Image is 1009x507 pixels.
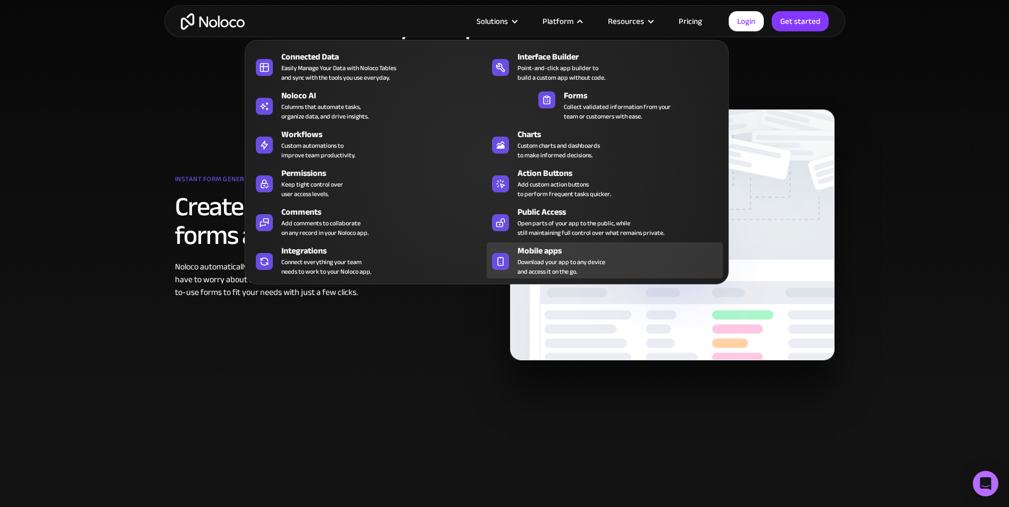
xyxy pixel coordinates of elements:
[477,14,508,28] div: Solutions
[281,128,491,141] div: Workflows
[564,89,681,102] div: Forms
[518,63,605,82] div: Point-and-click app builder to build a custom app without code.
[281,218,369,238] div: Add comments to collaborate on any record in your Noloco app.
[281,50,491,63] div: Connected Data
[281,257,371,276] div: Connect everything your team needs to work to your Noloco app.
[487,165,723,201] a: Action ButtonsAdd custom action buttonsto perform frequent tasks quicker.
[175,192,444,250] h2: Create customizable forms automatically
[175,171,444,192] div: Instant form generation
[281,89,491,102] div: Noloco AI
[973,471,998,496] div: Open Intercom Messenger
[487,204,723,240] a: Public AccessOpen parts of your app to the public, whilestill maintaining full control over what ...
[608,14,644,28] div: Resources
[518,180,611,199] div: Add custom action buttons to perform frequent tasks quicker.
[251,242,487,278] a: IntegrationsConnect everything your teamneeds to work to your Noloco app.
[595,14,665,28] div: Resources
[251,126,487,162] a: WorkflowsCustom automations toimprove team productivity.
[518,50,728,63] div: Interface Builder
[529,14,595,28] div: Platform
[251,87,487,123] a: Noloco AIColumns that automate tasks,organize data, and drive insights.
[533,87,676,123] a: FormsCollect validated information from yourteam or customers with ease.
[564,102,671,121] div: Collect validated information from your team or customers with ease.
[772,11,829,31] a: Get started
[487,126,723,162] a: ChartsCustom charts and dashboardsto make informed decisions.
[245,25,729,284] nav: Platform
[281,63,396,82] div: Easily Manage Your Data with Noloco Tables and sync with the tools you use everyday.
[463,14,529,28] div: Solutions
[251,165,487,201] a: PermissionsKeep tight control overuser access levels.
[281,141,355,160] div: Custom automations to improve team productivity.
[543,14,573,28] div: Platform
[281,244,491,257] div: Integrations
[281,102,369,121] div: Columns that automate tasks, organize data, and drive insights.
[281,167,491,180] div: Permissions
[518,218,664,238] div: Open parts of your app to the public, while still maintaining full control over what remains priv...
[518,206,728,218] div: Public Access
[518,141,600,160] div: Custom charts and dashboards to make informed decisions.
[251,48,487,84] a: Connected DataEasily Manage Your Data with Noloco Tablesand sync with the tools you use everyday.
[175,260,444,299] div: Noloco automatically creates forms for each of your data sets, so you don’t have to worry about t...
[487,242,723,278] a: Mobile appsDownload your app to any deviceand access it on the go.
[281,206,491,218] div: Comments
[665,14,715,28] a: Pricing
[281,180,343,199] div: Keep tight control over user access levels.
[487,48,723,84] a: Interface BuilderPoint-and-click app builder tobuild a custom app without code.
[729,11,764,31] a: Login
[518,257,605,276] span: Download your app to any device and access it on the go.
[181,13,245,30] a: home
[518,244,728,257] div: Mobile apps
[518,128,728,141] div: Charts
[518,167,728,180] div: Action Buttons
[251,204,487,240] a: CommentsAdd comments to collaborateon any record in your Noloco app.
